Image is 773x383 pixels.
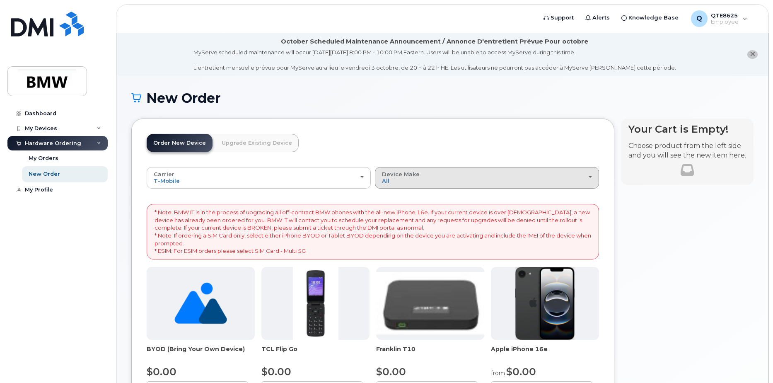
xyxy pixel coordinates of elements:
iframe: Messenger Launcher [737,347,767,377]
img: TCL_FLIP_MODE.jpg [293,267,338,340]
div: October Scheduled Maintenance Announcement / Annonce D'entretient Prévue Pour octobre [281,37,588,46]
span: $0.00 [376,366,406,378]
span: $0.00 [147,366,176,378]
h1: New Order [131,91,754,105]
a: Upgrade Existing Device [215,134,299,152]
button: Device Make All [375,167,599,189]
h4: Your Cart is Empty! [628,124,746,135]
img: no_image_found-2caef05468ed5679b831cfe6fc140e25e0c280774317ffc20a367ab7fd17291e.png [174,267,227,340]
button: close notification [747,50,758,59]
img: t10.jpg [376,272,484,335]
div: Franklin T10 [376,345,484,361]
p: Choose product from the left side and you will see the new item here. [628,141,746,160]
div: Apple iPhone 16e [491,345,599,361]
p: * Note: BMW IT is in the process of upgrading all off-contract BMW phones with the all-new iPhone... [155,208,591,255]
span: $0.00 [506,366,536,378]
span: Carrier [154,171,174,177]
span: Device Make [382,171,420,177]
div: MyServe scheduled maintenance will occur [DATE][DATE] 8:00 PM - 10:00 PM Eastern. Users will be u... [193,48,676,72]
div: TCL Flip Go [261,345,370,361]
button: Carrier T-Mobile [147,167,371,189]
small: from [491,369,505,377]
div: BYOD (Bring Your Own Device) [147,345,255,361]
span: All [382,177,389,184]
a: Order New Device [147,134,213,152]
span: $0.00 [261,366,291,378]
img: iphone16e.png [515,267,575,340]
span: T-Mobile [154,177,180,184]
